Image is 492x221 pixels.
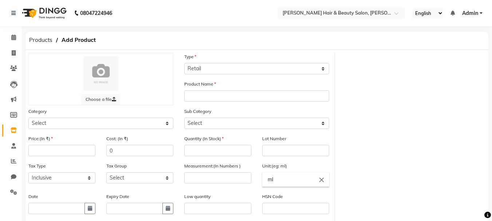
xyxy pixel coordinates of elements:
[28,193,38,200] label: Date
[83,56,118,91] img: Cinque Terre
[106,193,129,200] label: Expiry Date
[184,193,210,200] label: Low quantity
[28,108,47,115] label: Category
[19,3,68,23] img: logo
[106,135,128,142] label: Cost: (In ₹)
[184,81,216,87] label: Product Name
[184,163,241,169] label: Measurement:(In Numbers )
[28,135,53,142] label: Price:(In ₹)
[184,108,211,115] label: Sub Category
[184,54,196,60] label: Type
[25,33,56,47] span: Products
[58,33,99,47] span: Add Product
[262,193,283,200] label: HSN Code
[262,135,286,142] label: Lot Number
[106,163,127,169] label: Tax Group
[81,94,121,105] label: Choose a file
[28,163,46,169] label: Tax Type
[262,163,287,169] label: Unit:(eg: ml)
[462,9,478,17] span: Admin
[80,3,112,23] b: 08047224946
[318,175,326,183] i: Close
[184,135,224,142] label: Quantity (In Stock)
